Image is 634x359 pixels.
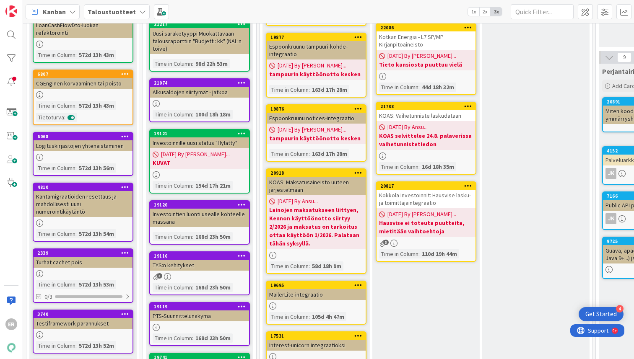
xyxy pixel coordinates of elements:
a: 4810Kantamigraatioiden resettaus ja mahdollisesti uusi numerointikäytäntöTime in Column:572d 13h 54m [33,183,133,242]
div: 572d 13h 53m [77,280,116,289]
span: : [192,59,193,68]
div: 21074 [154,80,249,86]
span: [DATE] By [PERSON_NAME]... [161,150,230,159]
div: Time in Column [36,101,75,110]
div: Time in Column [153,283,192,292]
div: 22086 [377,24,475,31]
div: 572d 13h 43m [77,101,116,110]
span: : [309,312,310,321]
span: : [418,249,420,258]
div: Investoinnille uusi status "Hylätty" [150,137,249,148]
div: 163d 17h 28m [310,149,349,158]
div: 19876 [270,106,366,112]
div: Time in Column [269,312,309,321]
div: JK [605,213,616,224]
a: LoanCashFlowDto-luokan refaktorointiTime in Column:572d 13h 43m [33,11,133,63]
div: 9+ [42,3,47,10]
div: 6068 [37,134,133,139]
span: 1x [468,8,479,16]
span: 3 [157,273,162,279]
span: 2x [479,8,491,16]
div: 19876Espoonkruunu notices-integraatio [267,105,366,124]
span: [DATE] By [PERSON_NAME]... [278,61,346,70]
div: 6807CGEnginen korvaaminen tai poisto [34,70,133,89]
div: Espoonkruunu tampuuri-kohde-integraatio [267,41,366,59]
span: : [75,280,77,289]
div: 19121 [154,131,249,137]
div: 19695MailerLite-integraatio [267,282,366,300]
span: : [64,113,65,122]
div: Tietoturva [36,113,64,122]
div: KOAS: Vaihetunniste laskudataan [377,110,475,121]
div: 20918KOAS: Maksatusaineisto uuteen järjestelmään [267,169,366,195]
div: 20817 [377,182,475,190]
div: Time in Column [153,333,192,343]
div: Time in Column [36,280,75,289]
div: 154d 17h 21m [193,181,233,190]
div: TYS:n kehitykset [150,260,249,271]
span: : [418,83,420,92]
div: 19695 [270,282,366,288]
div: 19119 [154,304,249,310]
div: Time in Column [153,232,192,241]
span: : [418,162,420,171]
span: 9 [617,52,631,62]
div: 21074Alkusaldojen siirtymät - jatkoa [150,79,249,98]
div: 19121 [150,130,249,137]
span: 0/3 [44,292,52,301]
b: tampuurin käyttöönotto kesken [269,70,363,78]
span: : [192,110,193,119]
div: KOAS: Maksatusaineisto uuteen järjestelmään [267,177,366,195]
a: 6068Logituskirjastojen yhtenäistäminenTime in Column:572d 13h 56m [33,132,133,176]
div: 105d 4h 47m [310,312,346,321]
div: 168d 23h 50m [193,283,233,292]
div: 98d 22h 53m [193,59,230,68]
div: Time in Column [36,50,75,59]
div: 6068 [34,133,133,140]
div: Time in Column [379,162,418,171]
div: 19116 [154,253,249,259]
div: Kantamigraatioiden resettaus ja mahdollisesti uusi numerointikäytäntö [34,191,133,217]
a: 21708KOAS: Vaihetunniste laskudataan[DATE] By Ansu...KOAS selvittelee 24.8. palaverissa vaihetunn... [376,102,476,175]
div: 19877Espoonkruunu tampuuri-kohde-integraatio [267,34,366,59]
div: Time in Column [269,261,309,271]
div: 19119PTS-Suunnittelunäkymä [150,303,249,321]
span: 3x [491,8,502,16]
div: 20817 [380,183,475,189]
div: Time in Column [269,85,309,94]
div: 58d 18h 9m [310,261,343,271]
div: 2339Turhat cachet pois [34,249,133,268]
div: 21217 [150,21,249,28]
a: 19695MailerLite-integraatioTime in Column:105d 4h 47m [266,281,366,325]
div: 572d 13h 54m [77,229,116,238]
span: : [192,333,193,343]
div: Kokkola Investoinnit: Hausvise lasku- ja toimittajaintegraatio [377,190,475,208]
img: Visit kanbanzone.com [5,5,17,17]
span: : [309,85,310,94]
div: 4810 [34,183,133,191]
div: 16d 18h 35m [420,162,456,171]
a: 20817Kokkola Investoinnit: Hausvise lasku- ja toimittajaintegraatio[DATE] By [PERSON_NAME]...Haus... [376,181,476,262]
div: Time in Column [36,163,75,173]
div: CGEnginen korvaaminen tai poisto [34,78,133,89]
a: 21217Uusi saraketyyppi Muokattavaan talousraporttiin "Budjetti: kk" (NAL:n toive)Time in Column:9... [149,20,250,72]
div: 6807 [37,71,133,77]
div: 100d 18h 18m [193,110,233,119]
span: Support [18,1,38,11]
div: 21217 [154,21,249,27]
a: 22086Kotkan Energia - L7 SP/MP Kirjanpitoaineisto[DATE] By [PERSON_NAME]...Tieto kansiosta puuttu... [376,23,476,95]
div: 3740 [37,311,133,317]
div: 110d 19h 44m [420,249,459,258]
div: 572d 13h 52m [77,341,116,350]
div: Get Started [585,310,617,318]
div: 20918 [270,170,366,176]
div: 21708 [380,103,475,109]
div: 19695 [267,282,366,289]
div: 19116TYS:n kehitykset [150,252,249,271]
span: : [75,163,77,173]
a: 21074Alkusaldojen siirtymät - jatkoaTime in Column:100d 18h 18m [149,78,250,122]
div: Logituskirjastojen yhtenäistäminen [34,140,133,151]
span: : [75,50,77,59]
b: KOAS selvittelee 24.8. palaverissa vaihetunnistetiedon [379,132,473,148]
a: 19121Investoinnille uusi status "Hylätty"[DATE] By [PERSON_NAME]...KUVATTime in Column:154d 17h 21m [149,129,250,194]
